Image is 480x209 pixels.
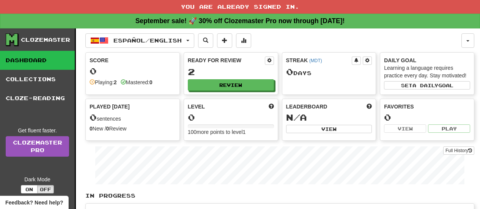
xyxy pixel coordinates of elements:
span: Level [188,103,205,110]
div: Favorites [384,103,470,110]
span: Leaderboard [286,103,327,110]
div: sentences [90,113,176,123]
span: a daily [412,83,438,88]
div: Ready for Review [188,57,265,64]
div: Daily Goal [384,57,470,64]
div: Playing: [90,79,117,86]
button: Full History [443,146,474,155]
button: More stats [236,33,251,48]
button: Español/English [85,33,194,48]
button: Seta dailygoal [384,81,470,90]
span: 0 [286,66,293,77]
strong: 0 [90,126,93,132]
div: Mastered: [121,79,153,86]
button: Off [37,185,54,193]
strong: September sale! 🚀 30% off Clozemaster Pro now through [DATE]! [135,17,345,25]
div: Score [90,57,176,64]
div: 0 [384,113,470,122]
button: Search sentences [198,33,213,48]
div: 100 more points to level 1 [188,128,274,136]
div: Learning a language requires practice every day. Stay motivated! [384,64,470,79]
div: Clozemaster [21,36,70,44]
button: On [21,185,38,193]
a: (MDT) [309,58,322,63]
button: Add sentence to collection [217,33,232,48]
strong: 0 [106,126,109,132]
button: Play [428,124,470,133]
button: View [286,125,372,133]
strong: 0 [150,79,153,85]
span: N/A [286,112,307,123]
div: Streak [286,57,352,64]
a: ClozemasterPro [6,136,69,157]
button: View [384,124,426,133]
span: 0 [90,112,97,123]
span: Open feedback widget [5,199,63,206]
div: New / Review [90,125,176,132]
div: Day s [286,67,372,77]
div: Get fluent faster. [6,127,69,134]
p: In Progress [85,192,474,200]
div: 2 [188,67,274,77]
span: This week in points, UTC [367,103,372,110]
span: Score more points to level up [269,103,274,110]
div: 0 [188,113,274,122]
div: 0 [90,66,176,76]
span: Played [DATE] [90,103,130,110]
button: Review [188,79,274,91]
div: Dark Mode [6,176,69,183]
span: Español / English [113,37,182,44]
strong: 2 [114,79,117,85]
